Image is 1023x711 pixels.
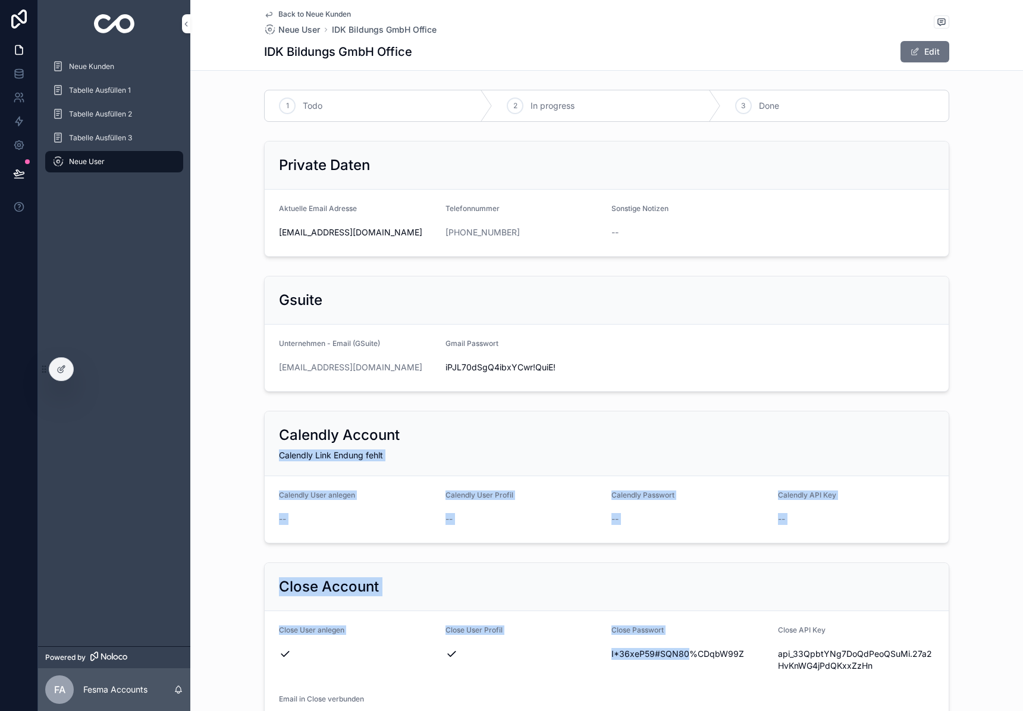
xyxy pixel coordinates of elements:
span: Neue User [278,24,320,36]
span: Tabelle Ausfüllen 1 [69,86,131,95]
a: IDK Bildungs GmbH Office [332,24,437,36]
span: 3 [741,101,745,111]
span: Calendly Link Endung fehlt [279,450,383,460]
span: Back to Neue Kunden [278,10,351,19]
a: [EMAIL_ADDRESS][DOMAIN_NAME] [279,361,422,373]
h1: IDK Bildungs GmbH Office [264,43,412,60]
span: Gmail Passwort [445,339,498,348]
a: Tabelle Ausfüllen 2 [45,103,183,125]
span: Calendly API Key [778,490,836,499]
span: -- [445,513,453,525]
span: iPJL70dSgQ4ibxYCwr!QuiE! [445,361,602,373]
span: Done [759,100,779,112]
span: Calendly Passwort [611,490,674,499]
h2: Gsuite [279,291,322,310]
p: Fesma Accounts [83,684,148,696]
span: I*36xeP59#SQN80%CDqbW99Z [611,648,768,660]
span: -- [611,226,619,238]
span: 2 [513,101,517,111]
span: Calendly User Profil [445,490,513,499]
a: Neue User [45,151,183,172]
span: FA [54,682,65,697]
span: Tabelle Ausfüllen 3 [69,133,132,143]
span: Todo [303,100,322,112]
span: Unternehmen - Email (GSuite) [279,339,380,348]
span: -- [611,513,619,525]
span: [EMAIL_ADDRESS][DOMAIN_NAME] [279,226,436,238]
a: Neue Kunden [45,56,183,77]
button: Edit [900,41,949,62]
span: Neue Kunden [69,62,114,71]
span: Tabelle Ausfüllen 2 [69,109,132,119]
h2: Close Account [279,577,379,596]
span: Powered by [45,653,86,662]
span: Close User anlegen [279,625,344,634]
span: Close User Profil [445,625,503,634]
a: Neue User [264,24,320,36]
span: Calendly User anlegen [279,490,355,499]
span: -- [778,513,785,525]
span: In progress [531,100,575,112]
div: scrollable content [38,48,190,188]
a: [PHONE_NUMBER] [445,226,520,238]
span: 1 [286,101,289,111]
span: Telefonnummer [445,204,500,213]
span: Neue User [69,157,105,166]
span: Close Passwort [611,625,664,634]
h2: Calendly Account [279,426,400,445]
span: -- [279,513,286,525]
a: Tabelle Ausfüllen 3 [45,127,183,149]
span: Aktuelle Email Adresse [279,204,357,213]
img: App logo [94,14,135,33]
a: Back to Neue Kunden [264,10,351,19]
span: Email in Close verbunden [279,694,364,703]
span: Sonstige Notizen [611,204,669,213]
h2: Private Daten [279,156,370,175]
span: Close API Key [778,625,826,634]
a: Tabelle Ausfüllen 1 [45,80,183,101]
span: api_33QpbtYNg7DoQdPeoQSuMi.27a2HvKnWG4jPdQKxxZzHn [778,648,935,672]
a: Powered by [38,646,190,668]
